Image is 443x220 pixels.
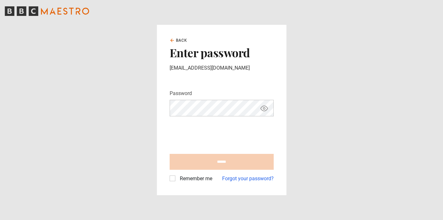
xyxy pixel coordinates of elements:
label: Password [170,90,192,97]
a: Back [170,38,187,43]
span: Back [176,38,187,43]
h2: Enter password [170,46,274,59]
p: [EMAIL_ADDRESS][DOMAIN_NAME] [170,64,274,72]
label: Remember me [177,175,212,182]
a: Forgot your password? [222,175,274,182]
button: Show password [259,103,270,114]
iframe: reCAPTCHA [170,121,266,146]
svg: BBC Maestro [5,6,89,16]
